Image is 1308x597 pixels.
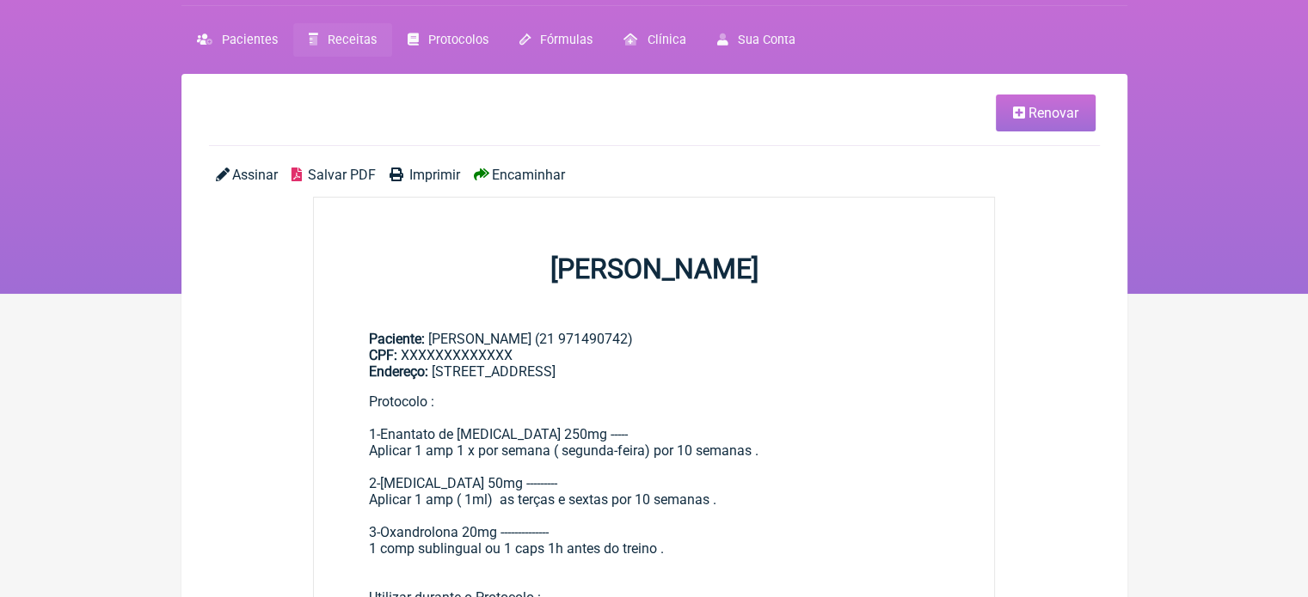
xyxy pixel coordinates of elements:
span: Paciente: [369,331,425,347]
span: Fórmulas [540,33,593,47]
span: CPF: [369,347,397,363]
a: Clínica [608,23,701,57]
a: Imprimir [390,167,460,183]
a: Fórmulas [504,23,608,57]
span: Imprimir [409,167,460,183]
span: Salvar PDF [308,167,376,183]
span: Encaminhar [492,167,565,183]
span: Sua Conta [738,33,795,47]
a: Sua Conta [701,23,810,57]
a: Encaminhar [474,167,565,183]
span: Renovar [1029,105,1078,121]
div: [STREET_ADDRESS] [369,363,940,380]
h1: [PERSON_NAME] [314,253,995,285]
a: Renovar [996,94,1096,131]
div: [PERSON_NAME] (21 971490742) [369,331,940,380]
span: Pacientes [222,33,278,47]
div: XXXXXXXXXXXXX [369,347,940,363]
a: Pacientes [181,23,293,57]
span: Protocolos [428,33,488,47]
span: Assinar [232,167,278,183]
span: Clínica [647,33,685,47]
a: Salvar PDF [292,167,376,183]
span: Endereço: [369,363,428,380]
span: Receitas [328,33,377,47]
a: Protocolos [392,23,504,57]
a: Receitas [293,23,392,57]
a: Assinar [216,167,278,183]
